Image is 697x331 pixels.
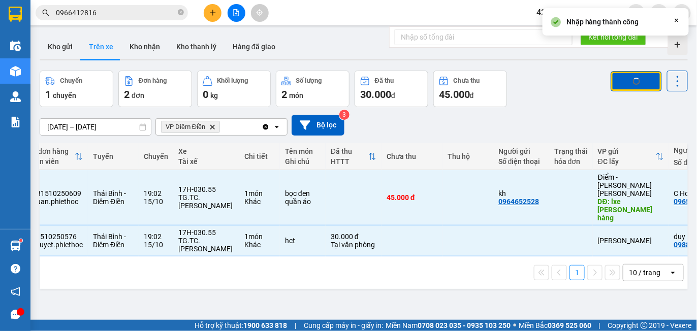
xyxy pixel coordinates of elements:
[498,189,544,197] div: kh
[244,197,275,206] div: Khác
[256,9,263,16] span: aim
[81,35,121,59] button: Trên xe
[285,157,321,165] div: Ghi chú
[93,189,126,206] span: Thái Bình - Diêm Điền
[331,241,376,249] div: Tại văn phòng
[296,77,322,84] div: Số lượng
[281,88,287,101] span: 2
[178,228,234,237] div: 17H-030.55
[395,29,573,45] input: Nhập số tổng đài
[209,9,216,16] span: plus
[386,320,511,331] span: Miền Nam
[251,4,269,22] button: aim
[118,71,192,107] button: Đơn hàng2đơn
[144,152,168,160] div: Chuyến
[42,9,49,16] span: search
[304,320,383,331] span: Cung cấp máy in - giấy in:
[339,110,350,120] sup: 3
[331,147,368,155] div: Đã thu
[673,4,691,22] button: caret-down
[93,233,126,249] span: Thái Bình - Diêm Điền
[387,152,437,160] div: Chưa thu
[178,237,234,253] div: TG.TC.[PERSON_NAME]
[581,29,646,45] button: Kết nối tổng đài
[209,124,215,130] svg: Delete
[11,310,20,319] span: message
[554,147,588,155] div: Trạng thái
[168,35,225,59] button: Kho thanh lý
[210,91,218,100] span: kg
[375,77,394,84] div: Đã thu
[9,7,22,22] img: logo-vxr
[387,193,437,202] div: 45.000 đ
[598,173,664,197] div: Điểm - [PERSON_NAME] [PERSON_NAME]
[273,123,281,131] svg: open
[178,8,184,18] span: close-circle
[418,321,511,329] strong: 0708 023 035 - 0935 103 250
[289,91,303,100] span: món
[276,71,350,107] button: Số lượng2món
[513,323,516,327] span: ⚪️
[197,71,271,107] button: Khối lượng0kg
[598,237,664,245] div: [PERSON_NAME]
[629,268,661,278] div: 10 / trang
[593,143,669,170] th: Toggle SortBy
[331,157,368,165] div: HTTT
[11,287,20,296] span: notification
[203,88,208,101] span: 0
[233,9,240,16] span: file-add
[26,241,83,249] div: ttnguyet.phiethoc
[144,241,168,249] div: 15/10
[178,147,234,155] div: Xe
[285,237,321,245] div: hct
[360,88,391,101] span: 30.000
[139,77,167,84] div: Đơn hàng
[292,115,344,136] button: Bộ lọc
[10,41,21,51] img: warehouse-icon
[498,197,539,206] div: 0964652528
[21,143,88,170] th: Toggle SortBy
[668,35,688,55] div: Tạo kho hàng mới
[673,16,681,24] svg: Close
[144,197,168,206] div: 15/10
[285,147,321,155] div: Tên món
[161,121,220,133] span: VP Diêm Điền, close by backspace
[599,320,600,331] span: |
[10,241,21,251] img: warehouse-icon
[195,320,287,331] span: Hỗ trợ kỹ thuật:
[178,193,234,210] div: TG.TC.[PERSON_NAME]
[598,197,664,222] div: DĐ: lxe duẩn nhận hàng
[528,6,627,19] span: 42916_ltqanh.phiethoc
[598,157,656,165] div: ĐC lấy
[470,91,474,100] span: đ
[45,88,51,101] span: 1
[554,157,588,165] div: hóa đơn
[669,269,677,277] svg: open
[40,71,113,107] button: Chuyến1chuyến
[243,321,287,329] strong: 1900 633 818
[454,77,480,84] div: Chưa thu
[244,189,275,197] div: 1 món
[40,35,81,59] button: Kho gửi
[56,7,176,18] input: Tìm tên, số ĐT hoặc mã đơn
[204,4,221,22] button: plus
[598,147,656,155] div: VP gửi
[10,117,21,127] img: solution-icon
[178,9,184,15] span: close-circle
[285,189,321,206] div: bọc đen quần áo
[93,152,134,160] div: Tuyến
[548,321,591,329] strong: 0369 525 060
[641,322,648,329] span: copyright
[448,152,488,160] div: Thu hộ
[244,233,275,241] div: 1 món
[26,157,75,165] div: Nhân viên
[498,157,544,165] div: Số điện thoại
[26,147,75,155] div: Mã đơn hàng
[124,88,130,101] span: 2
[569,265,585,280] button: 1
[295,320,296,331] span: |
[222,122,223,132] input: Selected VP Diêm Điền.
[19,239,22,242] sup: 1
[589,31,638,43] span: Kết nối tổng đài
[10,91,21,102] img: warehouse-icon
